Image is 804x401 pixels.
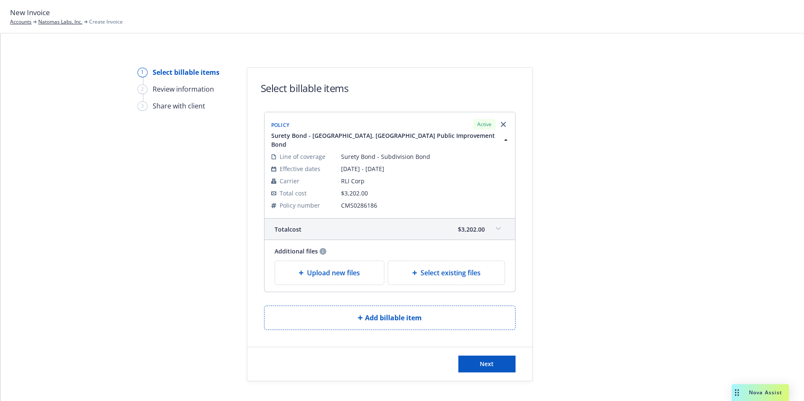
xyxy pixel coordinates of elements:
[307,268,360,278] span: Upload new files
[280,152,325,161] span: Line of coverage
[89,18,123,26] span: Create Invoice
[732,384,789,401] button: Nova Assist
[458,356,516,372] button: Next
[261,81,349,95] h1: Select billable items
[341,152,508,161] span: Surety Bond - Subdivision Bond
[10,18,32,26] a: Accounts
[480,360,494,368] span: Next
[341,201,508,210] span: CMS0286186
[280,189,307,198] span: Total cost
[388,261,505,285] div: Select existing files
[153,84,214,94] div: Review information
[138,84,148,94] div: 2
[498,119,508,129] a: Remove browser
[271,131,510,149] button: Surety Bond - [GEOGRAPHIC_DATA], [GEOGRAPHIC_DATA] Public Improvement Bond
[38,18,82,26] a: Natomas Labs, Inc.
[264,306,516,330] button: Add billable item
[275,247,318,256] span: Additional files
[271,131,500,149] span: Surety Bond - [GEOGRAPHIC_DATA], [GEOGRAPHIC_DATA] Public Improvement Bond
[280,177,299,185] span: Carrier
[341,177,508,185] span: RLI Corp
[280,164,320,173] span: Effective dates
[341,164,508,173] span: [DATE] - [DATE]
[365,313,422,323] span: Add billable item
[458,225,485,234] span: $3,202.00
[138,68,148,77] div: 1
[153,101,205,111] div: Share with client
[138,101,148,111] div: 3
[280,201,320,210] span: Policy number
[749,389,782,396] span: Nova Assist
[153,67,220,77] div: Select billable items
[421,268,481,278] span: Select existing files
[341,189,368,197] span: $3,202.00
[275,261,385,285] div: Upload new files
[732,384,742,401] div: Drag to move
[264,219,515,240] div: Totalcost$3,202.00
[275,225,301,234] span: Total cost
[473,119,496,129] div: Active
[10,7,50,18] span: New Invoice
[271,121,290,129] span: Policy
